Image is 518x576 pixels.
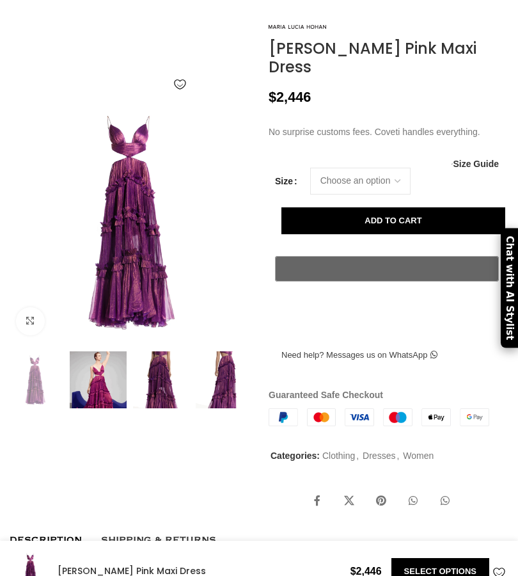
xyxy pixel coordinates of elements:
a: X social link [336,488,362,514]
bdi: 2,446 [269,89,311,105]
button: Pay with GPay [275,256,499,282]
h1: [PERSON_NAME] Pink Maxi Dress [269,40,508,77]
a: Shipping & Returns [101,527,216,554]
a: Women [403,451,434,461]
a: WhatsApp social link [400,488,426,514]
a: Facebook social link [304,488,330,514]
span: Shipping & Returns [101,533,216,547]
p: No surprise customs fees. Coveti handles everything. [269,125,508,139]
a: Need help? Messages us on WhatsApp [269,342,450,369]
img: Maria Lucia Hohan dress [133,351,190,408]
img: Maria Lucia Hohan gown [6,351,63,408]
span: , [396,449,399,463]
iframe: Estrutura segura de checkout expresso [272,288,501,319]
span: $ [269,89,276,105]
a: Pinterest social link [368,488,394,514]
span: , [356,449,359,463]
button: Add to cart [281,207,505,234]
img: Maria Lucia Hohan Dresses [70,351,127,408]
span: Description [10,533,82,547]
a: Dresses [363,451,395,461]
a: Description [10,527,82,554]
img: guaranteed-safe-checkout-bordered.j [269,408,489,426]
a: Clothing [322,451,355,461]
img: Maria Lucia Hohan [269,25,326,29]
span: Categories: [271,451,320,461]
strong: Guaranteed Safe Checkout [269,390,383,400]
label: Size [275,174,297,188]
a: WhatsApp social link [432,488,458,514]
img: Maria Lucia Hohan Elaine Ruffle Pink Maxi Dress [196,351,253,408]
